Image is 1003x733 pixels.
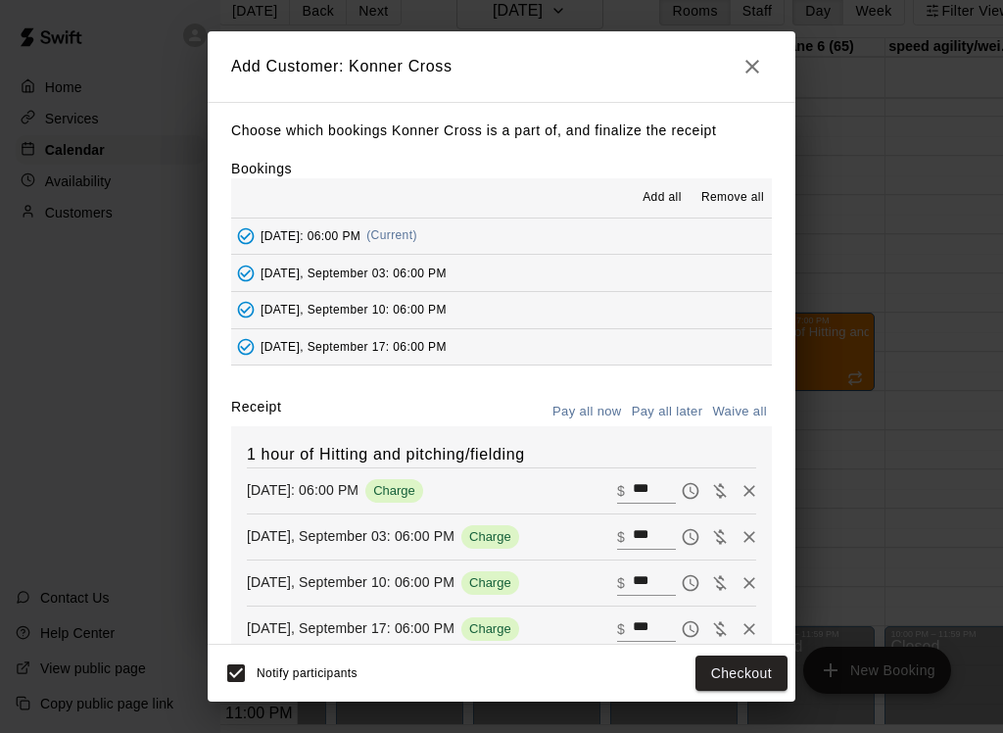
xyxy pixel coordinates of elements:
[257,666,358,680] span: Notify participants
[631,182,693,214] button: Add all
[735,476,764,506] button: Remove
[247,618,454,638] p: [DATE], September 17: 06:00 PM
[365,483,423,498] span: Charge
[231,219,772,255] button: Added - Collect Payment[DATE]: 06:00 PM(Current)
[617,481,625,501] p: $
[231,295,261,324] button: Added - Collect Payment
[701,188,764,208] span: Remove all
[705,481,735,498] span: Waive payment
[208,31,795,102] h2: Add Customer: Konner Cross
[676,619,705,636] span: Pay later
[231,119,772,143] p: Choose which bookings Konner Cross is a part of, and finalize the receipt
[261,228,360,242] span: [DATE]: 06:00 PM
[643,188,682,208] span: Add all
[676,481,705,498] span: Pay later
[231,161,292,176] label: Bookings
[461,621,519,636] span: Charge
[676,527,705,544] span: Pay later
[231,332,261,362] button: Added - Collect Payment
[231,397,281,427] label: Receipt
[693,182,772,214] button: Remove all
[676,573,705,590] span: Pay later
[231,255,772,291] button: Added - Collect Payment[DATE], September 03: 06:00 PM
[231,259,261,288] button: Added - Collect Payment
[617,573,625,593] p: $
[261,339,447,353] span: [DATE], September 17: 06:00 PM
[261,266,447,279] span: [DATE], September 03: 06:00 PM
[705,619,735,636] span: Waive payment
[461,575,519,590] span: Charge
[247,526,454,546] p: [DATE], September 03: 06:00 PM
[617,619,625,639] p: $
[366,228,417,242] span: (Current)
[627,397,708,427] button: Pay all later
[231,329,772,366] button: Added - Collect Payment[DATE], September 17: 06:00 PM
[705,573,735,590] span: Waive payment
[247,480,358,500] p: [DATE]: 06:00 PM
[735,522,764,552] button: Remove
[261,303,447,317] span: [DATE], September 10: 06:00 PM
[735,568,764,598] button: Remove
[231,292,772,328] button: Added - Collect Payment[DATE], September 10: 06:00 PM
[707,397,772,427] button: Waive all
[617,527,625,547] p: $
[231,221,261,251] button: Added - Collect Payment
[247,442,756,467] h6: 1 hour of Hitting and pitching/fielding
[548,397,627,427] button: Pay all now
[695,656,788,692] button: Checkout
[705,527,735,544] span: Waive payment
[247,572,454,592] p: [DATE], September 10: 06:00 PM
[735,614,764,644] button: Remove
[461,529,519,544] span: Charge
